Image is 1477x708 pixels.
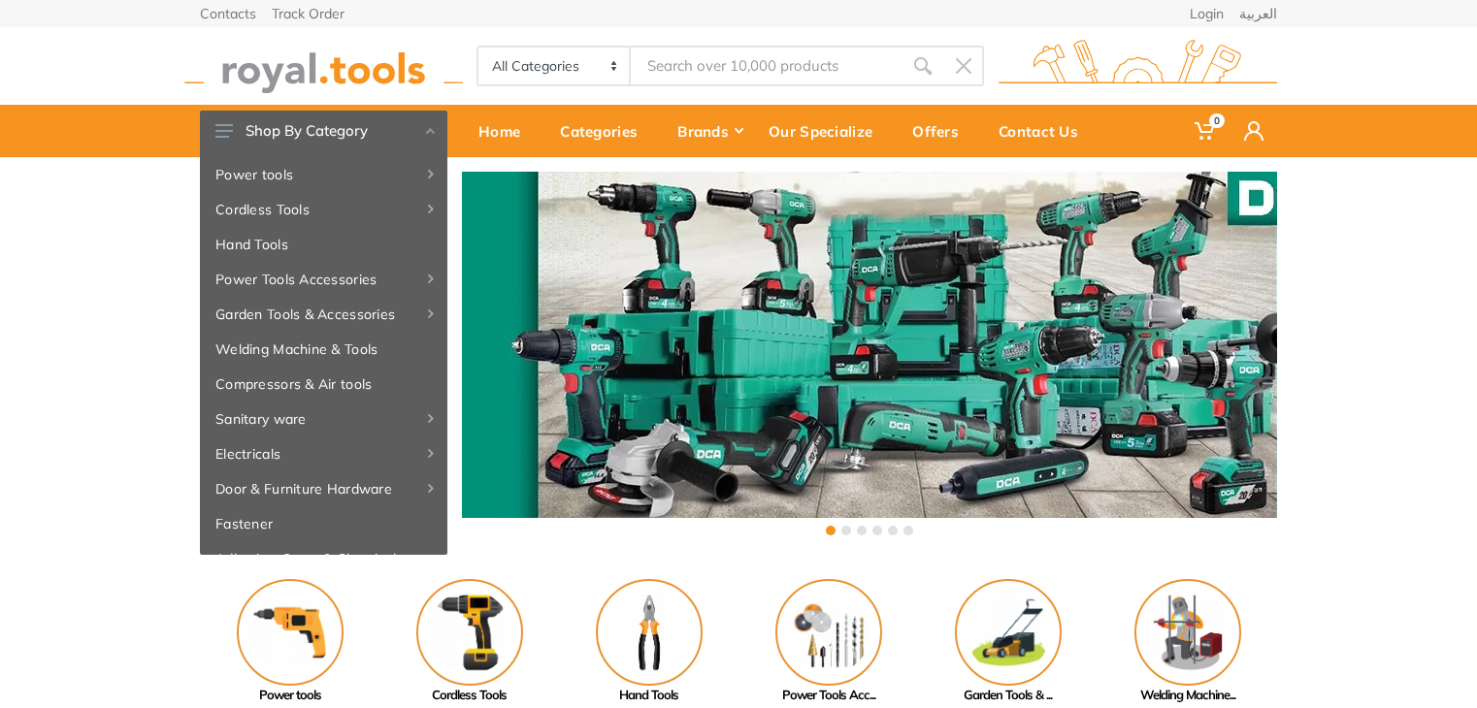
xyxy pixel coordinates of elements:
button: Shop By Category [200,111,447,151]
a: Garden Tools & ... [918,579,1098,705]
div: Welding Machine... [1098,686,1277,705]
a: Welding Machine... [1098,579,1277,705]
a: Fastener [200,506,447,541]
a: Electricals [200,436,447,471]
div: Home [465,111,546,151]
a: Door & Furniture Hardware [200,471,447,506]
a: Hand Tools [200,227,447,262]
div: Brands [664,111,755,151]
a: Power tools [200,157,447,192]
a: Login [1190,7,1224,20]
a: Garden Tools & Accessories [200,297,447,332]
a: Offers [899,105,985,157]
a: Welding Machine & Tools [200,332,447,367]
a: Categories [546,105,664,157]
div: Garden Tools & ... [918,686,1098,705]
select: Category [478,48,631,84]
a: Compressors & Air tools [200,367,447,402]
a: Adhesive, Spray & Chemical [200,541,447,576]
a: Contact Us [985,105,1104,157]
a: Contacts [200,7,256,20]
a: Power Tools Acc... [738,579,918,705]
div: Our Specialize [755,111,899,151]
a: Hand Tools [559,579,738,705]
div: Hand Tools [559,686,738,705]
img: royal.tools Logo [999,40,1277,93]
img: Royal - Hand Tools [596,579,703,686]
div: Offers [899,111,985,151]
img: Royal - Welding Machine & Tools [1134,579,1241,686]
div: Contact Us [985,111,1104,151]
span: 0 [1209,113,1225,128]
img: Royal - Power tools [237,579,344,686]
a: Power tools [200,579,379,705]
div: Cordless Tools [379,686,559,705]
img: royal.tools Logo [184,40,463,93]
a: Our Specialize [755,105,899,157]
a: 0 [1181,105,1231,157]
div: Power tools [200,686,379,705]
img: Royal - Garden Tools & Accessories [955,579,1062,686]
a: Home [465,105,546,157]
input: Site search [631,46,903,86]
a: Cordless Tools [379,579,559,705]
div: Categories [546,111,664,151]
a: Cordless Tools [200,192,447,227]
img: Royal - Cordless Tools [416,579,523,686]
a: Sanitary ware [200,402,447,436]
a: Track Order [272,7,345,20]
img: Royal - Power Tools Accessories [775,579,882,686]
a: العربية [1239,7,1277,20]
div: Power Tools Acc... [738,686,918,705]
a: Power Tools Accessories [200,262,447,297]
